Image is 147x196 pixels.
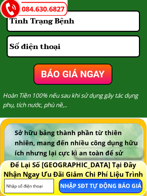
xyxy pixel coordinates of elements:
input: Số điện thoại [8,36,139,57]
p: BÁO GIÁ NGAY [34,64,112,84]
h3: Để Lại Số [GEOGRAPHIC_DATA] Tại Đây Nhận Ngay Ưu Đãi Giảm Chi Phí Liệu Trình [1,160,145,179]
p: NHẬP SĐT TỰ ĐỘNG BÁO GIÁ [59,180,142,192]
input: Nhập số điện thoại [5,179,54,193]
h3: Sở hữu bảng thành phần từ thiên nhiên, mang đến nhiều công dụng hữu ích nhưng lại cực kì an toàn ... [15,128,138,168]
h3: Hoàn Tiền 100% nếu sau khi sử dụng gây tác dụng phụ, tích nước, phù nề,.. [3,91,144,110]
input: Tình Trạng Bệnh [8,12,139,30]
a: 084.630.6827 [22,3,68,15]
